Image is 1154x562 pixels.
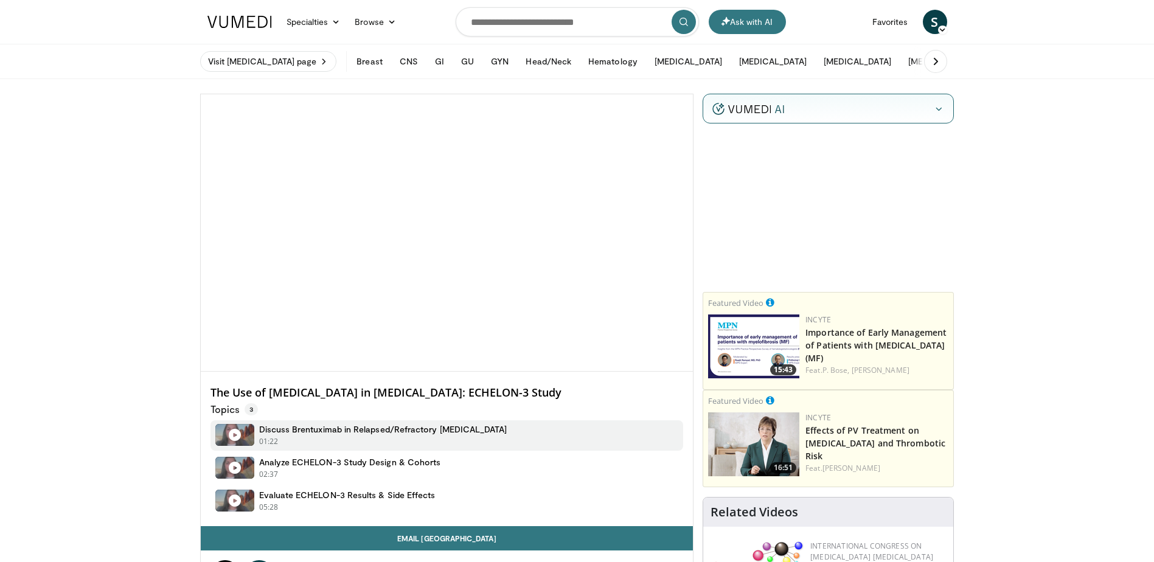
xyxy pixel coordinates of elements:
button: Breast [349,49,389,74]
video-js: Video Player [201,94,693,372]
span: 3 [245,403,258,415]
button: GU [454,49,481,74]
button: Head/Neck [518,49,579,74]
a: 16:51 [708,412,799,476]
a: Email [GEOGRAPHIC_DATA] [201,526,693,550]
button: GI [428,49,451,74]
a: P. Bose, [822,365,850,375]
img: VuMedi Logo [207,16,272,28]
a: S [923,10,947,34]
small: Featured Video [708,395,763,406]
a: [PERSON_NAME] [852,365,909,375]
p: 05:28 [259,502,279,513]
a: 15:43 [708,314,799,378]
button: [MEDICAL_DATA] [647,49,729,74]
button: GYN [484,49,516,74]
a: Specialties [279,10,348,34]
a: Effects of PV Treatment on [MEDICAL_DATA] and Thrombotic Risk [805,425,945,462]
span: 15:43 [770,364,796,375]
button: Ask with AI [709,10,786,34]
div: Feat. [805,365,948,376]
a: [PERSON_NAME] [822,463,880,473]
button: [MEDICAL_DATA] [816,49,899,74]
div: Feat. [805,463,948,474]
p: 01:22 [259,436,279,447]
img: 0ab4ba2a-1ce5-4c7e-8472-26c5528d93bc.png.150x105_q85_crop-smart_upscale.png [708,314,799,378]
button: [MEDICAL_DATA] [732,49,814,74]
h4: Discuss Brentuximab in Relapsed/Refractory [MEDICAL_DATA] [259,424,507,435]
h4: The Use of [MEDICAL_DATA] in [MEDICAL_DATA]: ECHELON-3 Study [210,386,684,400]
a: Incyte [805,314,831,325]
input: Search topics, interventions [456,7,699,36]
a: Importance of Early Management of Patients with [MEDICAL_DATA] (MF) [805,327,947,364]
h4: Analyze ECHELON-3 Study Design & Cohorts [259,457,441,468]
small: Featured Video [708,297,763,308]
a: Browse [347,10,403,34]
a: Favorites [865,10,916,34]
p: 02:37 [259,469,279,480]
a: International Congress on [MEDICAL_DATA] [MEDICAL_DATA] [810,541,933,562]
button: CNS [392,49,425,74]
a: Visit [MEDICAL_DATA] page [200,51,337,72]
button: [MEDICAL_DATA] [901,49,983,74]
a: Incyte [805,412,831,423]
h4: Related Videos [711,505,798,519]
iframe: Advertisement [737,133,920,285]
span: 16:51 [770,462,796,473]
h4: Evaluate ECHELON-3 Results & Side Effects [259,490,436,501]
img: vumedi-ai-logo.v2.svg [712,103,784,115]
p: Topics [210,403,258,415]
img: d87faa72-4e92-4a7a-bc57-4b4514b4505e.png.150x105_q85_crop-smart_upscale.png [708,412,799,476]
button: Hematology [581,49,645,74]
